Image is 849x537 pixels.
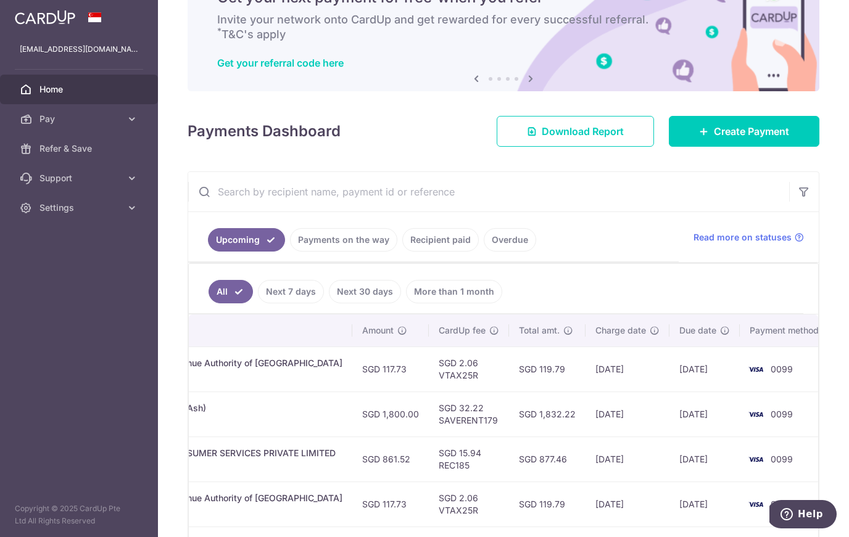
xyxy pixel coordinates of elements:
[208,228,285,252] a: Upcoming
[402,228,479,252] a: Recipient paid
[362,324,394,337] span: Amount
[87,402,342,414] div: Rent. [PERSON_NAME] (Ash)
[87,369,342,382] p: S9011956G
[87,357,342,369] div: Income Tax. Inland Revenue Authority of [GEOGRAPHIC_DATA]
[329,280,401,303] a: Next 30 days
[509,482,586,527] td: SGD 119.79
[39,83,121,96] span: Home
[586,482,669,527] td: [DATE]
[87,459,342,472] p: HaikalBinJamari
[77,314,352,346] th: Payment details
[714,124,789,139] span: Create Payment
[542,124,624,139] span: Download Report
[39,202,121,214] span: Settings
[87,447,342,459] div: Miscellaneous. IFS CONSUMER SERVICES PRIVATE LIMITED
[497,116,654,147] a: Download Report
[217,12,790,42] h6: Invite your network onto CardUp and get rewarded for every successful referral. T&C's apply
[87,504,342,517] p: S9011956G
[87,414,342,427] p: Haikal-MonthlyRental
[406,280,502,303] a: More than 1 month
[694,231,804,244] a: Read more on statuses
[429,391,509,437] td: SGD 32.22 SAVERENT179
[586,346,669,391] td: [DATE]
[669,116,819,147] a: Create Payment
[669,346,740,391] td: [DATE]
[87,492,342,504] div: Income Tax. Inland Revenue Authority of [GEOGRAPHIC_DATA]
[39,113,121,125] span: Pay
[743,497,768,512] img: Bank Card
[39,142,121,155] span: Refer & Save
[771,454,793,464] span: 0099
[209,280,253,303] a: All
[188,172,789,211] input: Search by recipient name, payment id or reference
[771,409,793,419] span: 0099
[352,346,429,391] td: SGD 117.73
[39,172,121,184] span: Support
[669,482,740,527] td: [DATE]
[20,43,138,55] p: [EMAIL_ADDRESS][DOMAIN_NAME]
[771,499,793,509] span: 0099
[188,120,341,142] h4: Payments Dashboard
[771,364,793,374] span: 0099
[740,314,834,346] th: Payment method
[429,346,509,391] td: SGD 2.06 VTAX25R
[769,500,837,531] iframe: Opens a widget where you can find more information
[429,437,509,482] td: SGD 15.94 REC185
[484,228,536,252] a: Overdue
[15,10,75,25] img: CardUp
[669,437,740,482] td: [DATE]
[258,280,324,303] a: Next 7 days
[586,391,669,437] td: [DATE]
[217,57,344,69] a: Get your referral code here
[743,407,768,422] img: Bank Card
[509,346,586,391] td: SGD 119.79
[743,362,768,377] img: Bank Card
[586,437,669,482] td: [DATE]
[509,437,586,482] td: SGD 877.46
[669,391,740,437] td: [DATE]
[439,324,486,337] span: CardUp fee
[694,231,792,244] span: Read more on statuses
[743,452,768,467] img: Bank Card
[290,228,397,252] a: Payments on the way
[352,391,429,437] td: SGD 1,800.00
[595,324,646,337] span: Charge date
[352,482,429,527] td: SGD 117.73
[679,324,716,337] span: Due date
[352,437,429,482] td: SGD 861.52
[519,324,560,337] span: Total amt.
[429,482,509,527] td: SGD 2.06 VTAX25R
[509,391,586,437] td: SGD 1,832.22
